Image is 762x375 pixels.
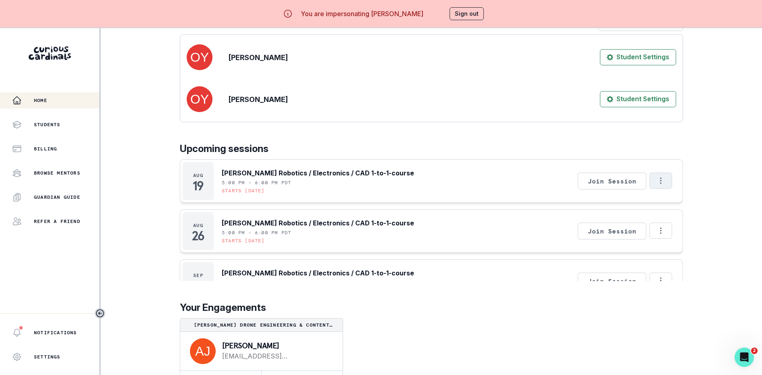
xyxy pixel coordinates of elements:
button: Sign out [450,7,484,20]
p: [PERSON_NAME] Robotics / Electronics / CAD 1-to-1-course [222,168,414,178]
p: Aug [193,172,203,179]
img: Curious Cardinals Logo [29,46,71,60]
button: Toggle sidebar [95,308,105,319]
img: svg [187,44,212,70]
button: Options [650,273,672,289]
p: Settings [34,354,60,360]
img: svg [190,338,216,364]
p: [PERSON_NAME] [229,52,288,63]
p: Upcoming sessions [180,142,683,156]
p: Billing [34,146,57,152]
p: 5:00 PM - 6:00 PM PDT [222,279,291,286]
p: Home [34,97,47,104]
p: [PERSON_NAME] [222,342,330,350]
button: Options [650,173,672,189]
p: Browse Mentors [34,170,80,176]
p: Your Engagements [180,300,683,315]
p: 5:00 PM - 6:00 PM PDT [222,179,291,186]
p: Sep [193,272,203,279]
p: 5:00 PM - 6:00 PM PDT [222,229,291,236]
p: Notifications [34,329,77,336]
button: Student Settings [600,49,676,65]
p: Starts [DATE] [222,237,265,244]
p: Refer a friend [34,218,80,225]
p: Students [34,121,60,128]
button: Join Session [578,273,646,290]
button: Student Settings [600,91,676,107]
p: You are impersonating [PERSON_NAME] [301,9,423,19]
button: Join Session [578,173,646,190]
img: svg [187,86,212,112]
p: Aug [193,222,203,229]
button: Join Session [578,223,646,240]
a: [EMAIL_ADDRESS][DOMAIN_NAME] [222,351,330,361]
p: [PERSON_NAME] Drone Engineering & Content Creation Passion Project [183,322,339,328]
p: [PERSON_NAME] [229,94,288,105]
p: [PERSON_NAME] Robotics / Electronics / CAD 1-to-1-course [222,218,414,228]
p: 19 [193,182,204,190]
p: Starts [DATE] [222,187,265,194]
p: Guardian Guide [34,194,80,200]
button: Options [650,223,672,239]
span: 2 [751,348,758,354]
iframe: Intercom live chat [735,348,754,367]
p: 26 [192,232,204,240]
p: [PERSON_NAME] Robotics / Electronics / CAD 1-to-1-course [222,268,414,278]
